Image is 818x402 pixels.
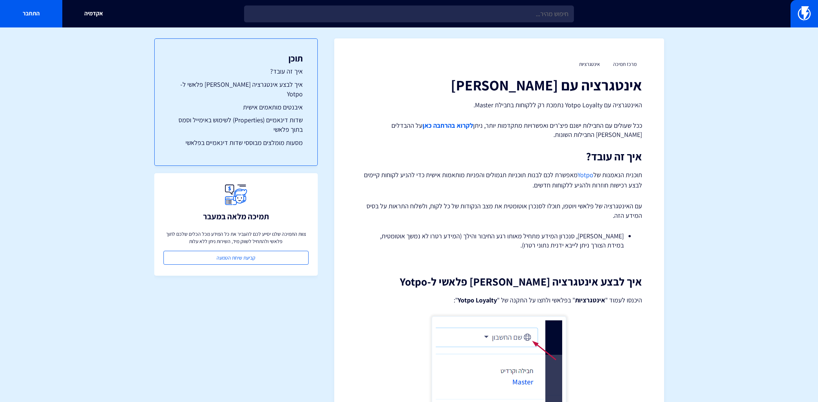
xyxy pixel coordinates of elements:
p: עם האינטגרציה של פלאשי ויוטפו, תוכלו לסנכרן אוטומטית את מצב הנקודות של כל לקוח, ולשלוח התראות על ... [356,201,642,220]
li: [PERSON_NAME], סנכרון המידע מתחיל מאותו רגע החיבור והילך (המידע רטרו לא נמשך אוטומטית, במידת הצור... [375,231,624,250]
p: תוכנית הנאמנות של מאפשרת לכם לבנות תוכניות תגמולים והפניות מותאמות אישית כדי להניע לקוחות קיימים ... [356,170,642,190]
p: ככל שעולים עם החבילות ישנם פיצ'רים ואפשרויות מתקדמות יותר, ניתן על ההבדלים [PERSON_NAME] החבילות ... [356,121,642,139]
a: קביעת שיחת הטמעה [163,251,309,265]
h2: איך זה עובד? [356,150,642,163]
a: מסעות מומלצים מבוססי שדות דינאמיים בפלאשי [169,138,303,148]
h1: אינטגרציה עם [PERSON_NAME] [356,77,642,93]
a: מרכז תמיכה [613,61,637,67]
a: איך זה עובד? [169,67,303,76]
a: לקרוא בהרחבה כאן [423,121,473,130]
a: שדות דינאמיים (Properties) לשימוש באימייל וסמס בתוך פלאשי [169,115,303,134]
strong: Yotpo Loyalty [458,296,497,304]
h3: תמיכה מלאה במעבר [203,212,269,221]
h3: תוכן [169,53,303,63]
a: איבנטים מותאמים אישית [169,103,303,112]
input: חיפוש מהיר... [244,5,574,22]
p: האינטגרציה עם Yotpo Loyalty נתמכת רק ללקוחות בחבילת Master. [356,100,642,110]
h2: איך לבצע אינטגרציה [PERSON_NAME] פלאשי ל-Yotpo [356,276,642,288]
p: צוות התמיכה שלנו יסייע לכם להעביר את כל המידע מכל הכלים שלכם לתוך פלאשי ולהתחיל לשווק מיד, השירות... [163,230,309,245]
strong: אינטגרציות [575,296,605,304]
a: איך לבצע אינטגרציה [PERSON_NAME] פלאשי ל-Yotpo [169,80,303,98]
a: Yotpo [578,171,593,179]
a: אינטגרציות [579,61,600,67]
p: היכנסו לעמוד " " בפלאשי ולחצו על התקנה של " ": [356,295,642,305]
